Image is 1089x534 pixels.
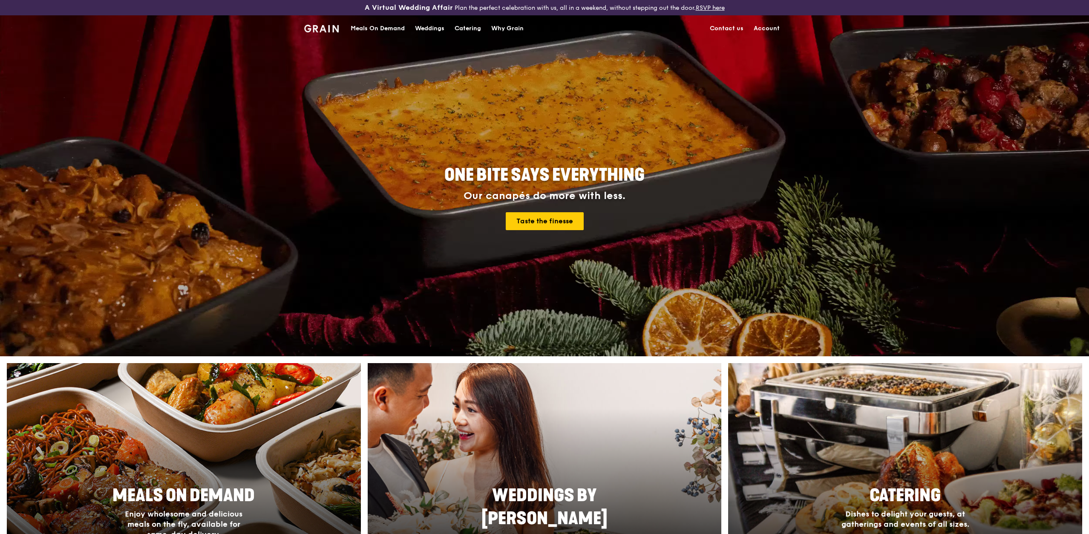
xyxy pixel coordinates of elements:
div: Plan the perfect celebration with us, all in a weekend, without stepping out the door. [299,3,790,12]
a: Taste the finesse [506,212,584,230]
a: Why Grain [486,16,529,41]
a: Weddings [410,16,449,41]
img: Grain [304,25,339,32]
div: Catering [455,16,481,41]
div: Meals On Demand [351,16,405,41]
a: GrainGrain [304,15,339,40]
a: Catering [449,16,486,41]
div: Why Grain [491,16,524,41]
span: Weddings by [PERSON_NAME] [481,485,608,529]
span: Dishes to delight your guests, at gatherings and events of all sizes. [841,509,969,529]
a: RSVP here [696,4,725,12]
h3: A Virtual Wedding Affair [365,3,453,12]
span: Catering [870,485,941,506]
a: Account [749,16,785,41]
div: Weddings [415,16,444,41]
span: ONE BITE SAYS EVERYTHING [444,165,645,185]
span: Meals On Demand [112,485,255,506]
a: Contact us [705,16,749,41]
div: Our canapés do more with less. [391,190,698,202]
